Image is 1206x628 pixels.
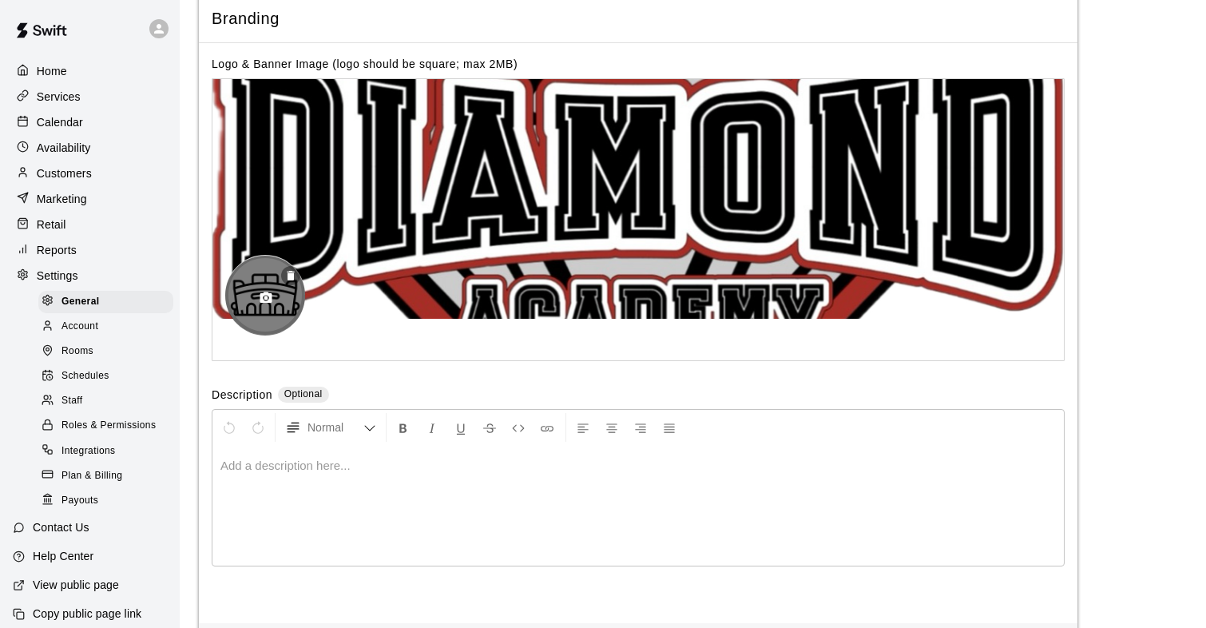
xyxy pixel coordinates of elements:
[61,443,116,459] span: Integrations
[37,217,66,233] p: Retail
[61,418,156,434] span: Roles & Permissions
[37,114,83,130] p: Calendar
[33,548,93,564] p: Help Center
[38,389,180,414] a: Staff
[38,289,180,314] a: General
[38,340,180,364] a: Rooms
[212,58,518,70] label: Logo & Banner Image (logo should be square; max 2MB)
[307,419,363,435] span: Normal
[61,468,122,484] span: Plan & Billing
[38,490,173,512] div: Payouts
[13,136,167,160] a: Availability
[61,344,93,360] span: Rooms
[61,493,98,509] span: Payouts
[38,463,180,488] a: Plan & Billing
[37,242,77,258] p: Reports
[38,440,173,463] div: Integrations
[13,238,167,262] a: Reports
[38,390,173,412] div: Staff
[216,413,243,442] button: Undo
[37,89,81,105] p: Services
[13,85,167,109] a: Services
[13,264,167,288] a: Settings
[244,413,272,442] button: Redo
[284,388,323,399] span: Optional
[33,606,141,622] p: Copy public page link
[38,415,173,437] div: Roles & Permissions
[598,413,625,442] button: Center Align
[37,63,67,79] p: Home
[38,414,180,439] a: Roles & Permissions
[37,268,78,284] p: Settings
[627,413,654,442] button: Right Align
[33,577,119,593] p: View public page
[419,413,446,442] button: Format Italics
[569,413,597,442] button: Left Align
[61,294,100,310] span: General
[13,161,167,185] a: Customers
[476,413,503,442] button: Format Strikethrough
[38,364,180,389] a: Schedules
[61,393,82,409] span: Staff
[37,191,87,207] p: Marketing
[37,140,91,156] p: Availability
[13,110,167,134] a: Calendar
[38,340,173,363] div: Rooms
[61,319,98,335] span: Account
[212,387,272,405] label: Description
[38,465,173,487] div: Plan & Billing
[534,413,561,442] button: Insert Link
[447,413,474,442] button: Format Underline
[38,316,173,338] div: Account
[38,439,180,463] a: Integrations
[33,519,89,535] p: Contact Us
[656,413,683,442] button: Justify Align
[38,488,180,513] a: Payouts
[38,314,180,339] a: Account
[390,413,417,442] button: Format Bold
[212,8,1065,30] span: Branding
[38,365,173,388] div: Schedules
[505,413,532,442] button: Insert Code
[38,291,173,313] div: General
[279,413,383,442] button: Formatting Options
[13,59,167,83] a: Home
[13,187,167,211] a: Marketing
[61,368,109,384] span: Schedules
[13,213,167,236] a: Retail
[37,165,92,181] p: Customers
